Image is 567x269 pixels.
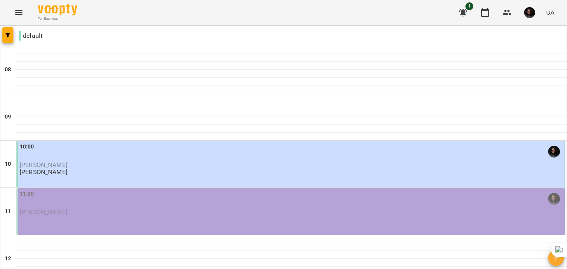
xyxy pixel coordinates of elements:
[465,2,473,10] span: 1
[524,7,535,18] img: 3b3145ad26fe4813cc7227c6ce1adc1c.jpg
[546,8,554,17] span: UA
[20,208,67,216] span: [PERSON_NAME]
[20,143,34,151] label: 10:00
[5,254,11,263] h6: 12
[548,250,564,266] button: Створити урок
[548,146,560,158] img: Наталія Кобель
[5,160,11,169] h6: 10
[543,5,558,20] button: UA
[548,193,560,205] img: Наталія Кобель
[20,169,67,175] p: [PERSON_NAME]
[5,113,11,121] h6: 09
[20,161,67,169] span: [PERSON_NAME]
[9,3,28,22] button: Menu
[19,31,43,41] p: default
[38,4,77,15] img: Voopty Logo
[20,190,34,199] label: 11:00
[5,207,11,216] h6: 11
[5,65,11,74] h6: 08
[38,16,77,21] span: For Business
